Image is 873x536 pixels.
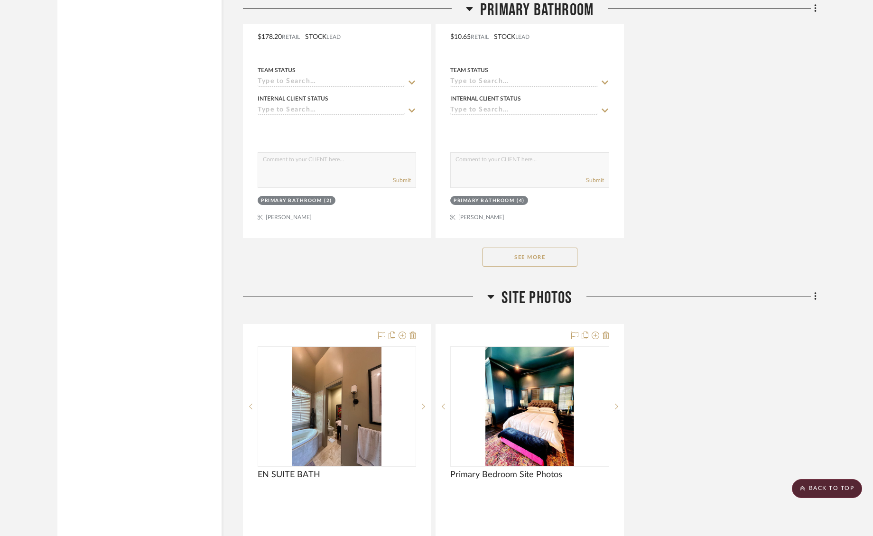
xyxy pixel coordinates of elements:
[261,197,322,204] div: Primary Bathroom
[393,176,411,185] button: Submit
[450,470,562,480] span: Primary Bedroom Site Photos
[792,479,862,498] scroll-to-top-button: BACK TO TOP
[450,94,521,103] div: Internal Client Status
[483,248,577,267] button: See More
[454,197,514,204] div: Primary Bathroom
[258,78,405,87] input: Type to Search…
[258,66,296,74] div: Team Status
[586,176,604,185] button: Submit
[258,470,320,480] span: EN SUITE BATH
[450,66,488,74] div: Team Status
[258,94,328,103] div: Internal Client Status
[450,78,597,87] input: Type to Search…
[451,347,608,466] div: 0
[517,197,525,204] div: (4)
[258,106,405,115] input: Type to Search…
[324,197,332,204] div: (2)
[450,106,597,115] input: Type to Search…
[485,347,574,466] img: Primary Bedroom Site Photos
[292,347,381,466] img: EN SUITE BATH
[502,288,572,308] span: Site Photos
